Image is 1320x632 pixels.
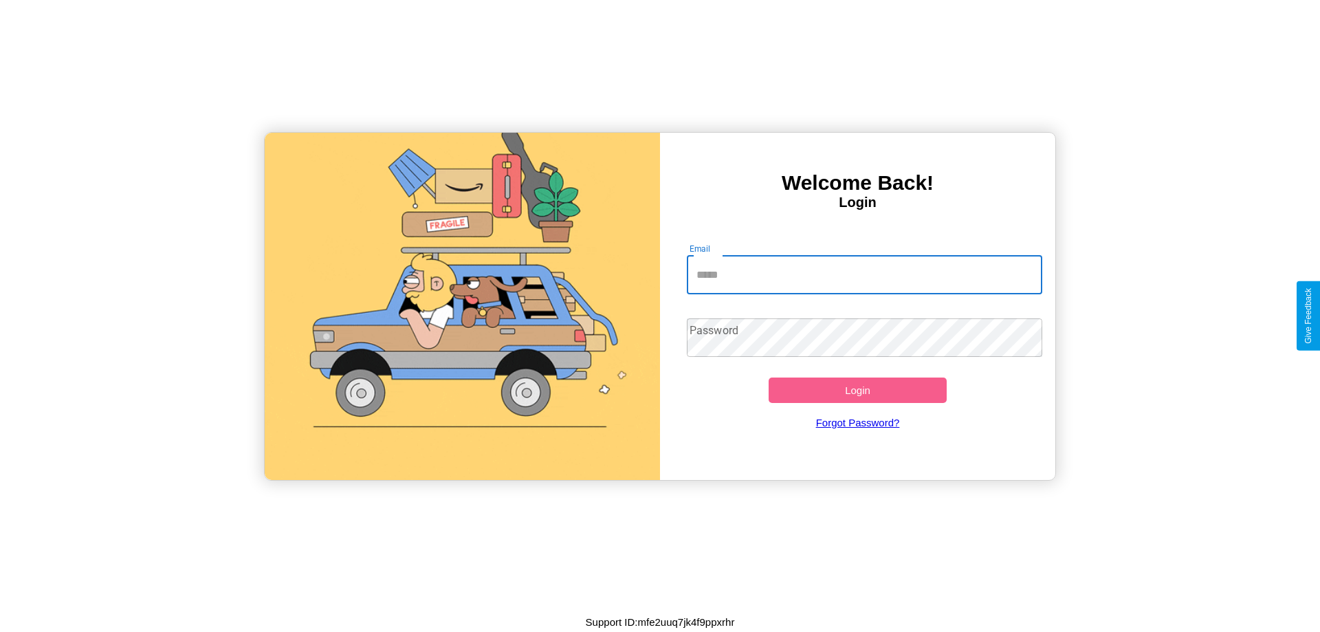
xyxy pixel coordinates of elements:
[690,243,711,254] label: Email
[265,133,660,480] img: gif
[680,403,1036,442] a: Forgot Password?
[660,171,1055,195] h3: Welcome Back!
[660,195,1055,210] h4: Login
[586,613,735,631] p: Support ID: mfe2uuq7jk4f9ppxrhr
[1303,288,1313,344] div: Give Feedback
[769,378,947,403] button: Login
